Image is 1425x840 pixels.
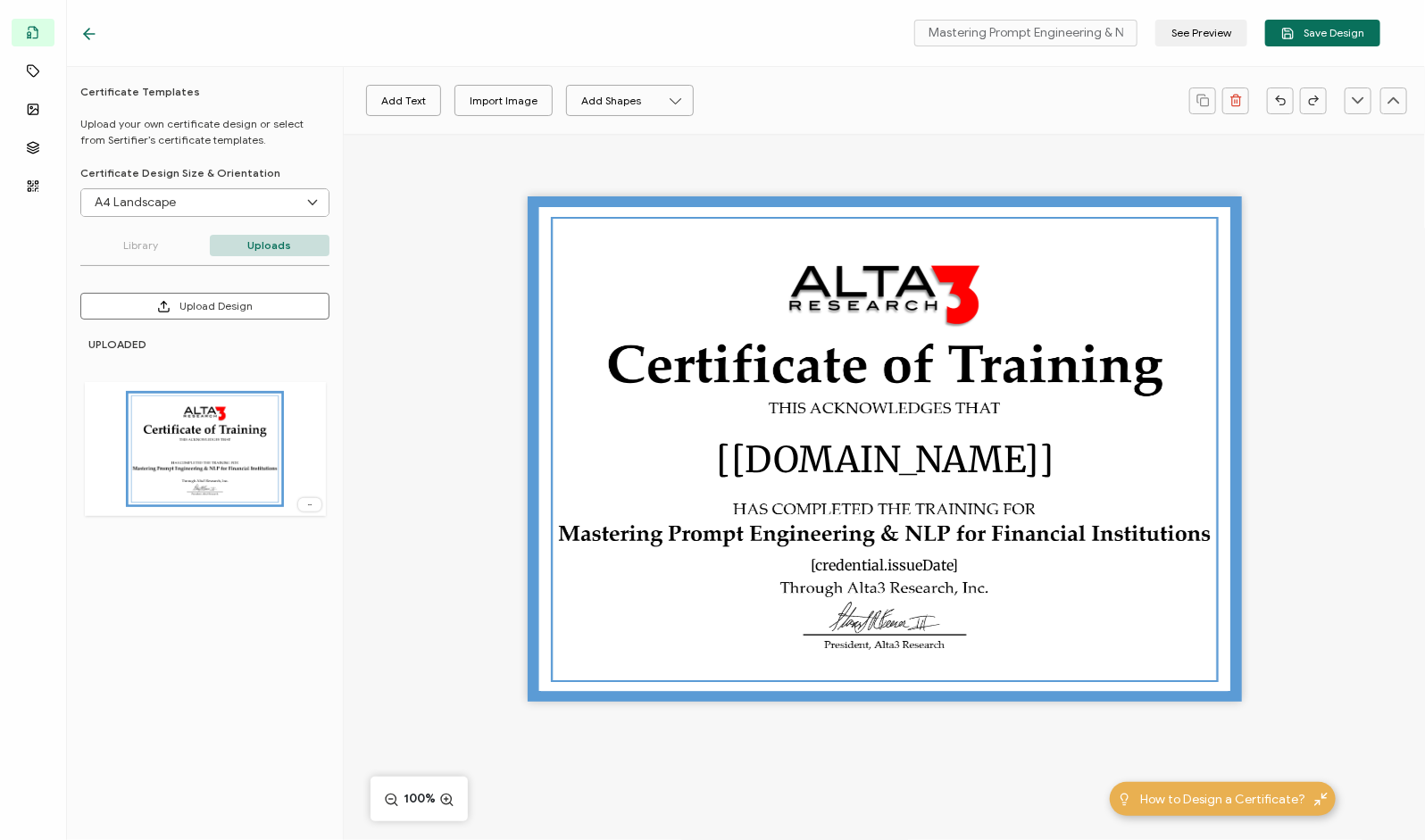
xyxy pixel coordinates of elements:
[1265,20,1380,46] button: Save Design
[404,790,435,808] span: 100%
[1140,790,1305,809] span: How to Design a Certificate?
[80,293,329,320] button: Upload Design
[80,166,329,179] p: Certificate Design Size & Orientation
[1314,793,1328,806] img: minimize-icon.svg
[1155,20,1247,46] button: See Preview
[716,437,1054,482] pre: [[DOMAIN_NAME]]
[81,189,329,216] input: Select
[1336,754,1425,840] iframe: Chat Widget
[366,85,441,116] button: Add Text
[89,337,326,351] h6: UPLOADED
[566,85,694,116] button: Add Shapes
[210,235,330,256] p: Uploads
[470,85,537,116] div: Import Image
[1281,27,1364,40] span: Save Design
[126,391,283,507] img: 14f519a0-37e2-4421-a38e-59fc9e18cb60.png
[914,20,1137,46] input: Name your certificate
[80,116,329,148] p: Upload your own certificate design or select from Sertifier’s certificate templates.
[811,556,958,574] pre: [credential.issueDate]
[80,235,201,256] p: Library
[80,85,329,98] h6: Certificate Templates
